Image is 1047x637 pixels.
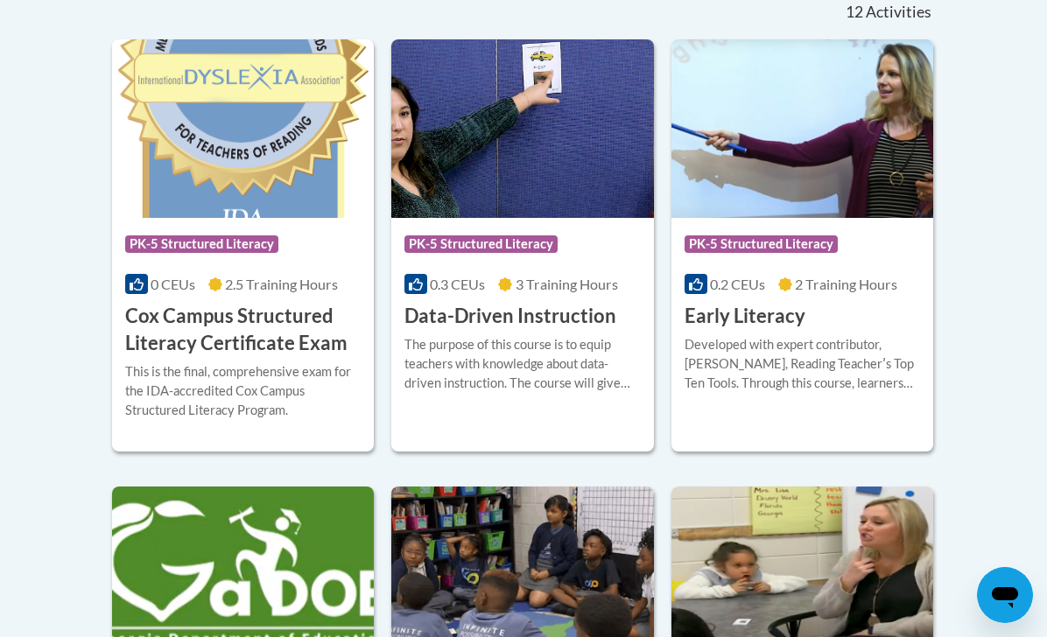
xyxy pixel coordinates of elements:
div: This is the final, comprehensive exam for the IDA-accredited Cox Campus Structured Literacy Program. [125,362,361,420]
a: Course LogoPK-5 Structured Literacy0 CEUs2.5 Training Hours Cox Campus Structured Literacy Certif... [112,39,374,451]
a: Course LogoPK-5 Structured Literacy0.3 CEUs3 Training Hours Data-Driven InstructionThe purpose of... [391,39,653,451]
h3: Early Literacy [685,303,805,330]
span: 12 [846,3,863,22]
h3: Cox Campus Structured Literacy Certificate Exam [125,303,361,357]
span: PK-5 Structured Literacy [404,235,558,253]
img: Course Logo [391,39,653,218]
span: 3 Training Hours [516,276,618,292]
span: 0.3 CEUs [430,276,485,292]
iframe: Button to launch messaging window [977,567,1033,623]
span: PK-5 Structured Literacy [125,235,278,253]
a: Course LogoPK-5 Structured Literacy0.2 CEUs2 Training Hours Early LiteracyDeveloped with expert c... [671,39,933,451]
img: Course Logo [671,39,933,218]
span: PK-5 Structured Literacy [685,235,838,253]
img: Course Logo [112,39,374,218]
span: Activities [866,3,931,22]
span: 2.5 Training Hours [225,276,338,292]
span: 0.2 CEUs [710,276,765,292]
div: The purpose of this course is to equip teachers with knowledge about data-driven instruction. The... [404,335,640,393]
span: 0 CEUs [151,276,195,292]
span: 2 Training Hours [795,276,897,292]
div: Developed with expert contributor, [PERSON_NAME], Reading Teacherʹs Top Ten Tools. Through this c... [685,335,920,393]
h3: Data-Driven Instruction [404,303,616,330]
